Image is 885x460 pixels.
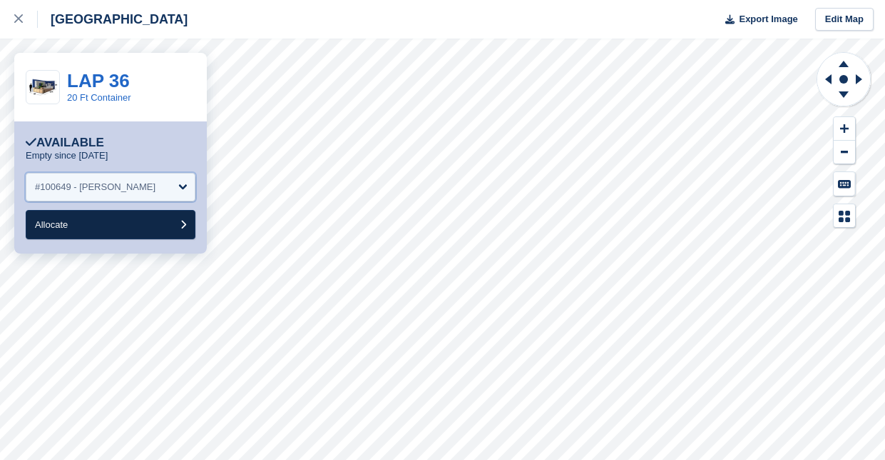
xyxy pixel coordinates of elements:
span: Export Image [739,12,797,26]
button: Export Image [717,8,798,31]
button: Map Legend [834,204,855,228]
a: LAP 36 [67,70,130,91]
a: Edit Map [815,8,874,31]
button: Keyboard Shortcuts [834,172,855,196]
p: Empty since [DATE] [26,150,108,161]
div: #100649 - [PERSON_NAME] [35,180,155,194]
div: [GEOGRAPHIC_DATA] [38,11,188,28]
span: Allocate [35,219,68,230]
button: Zoom In [834,117,855,141]
a: 20 Ft Container [67,92,131,103]
div: Available [26,136,104,150]
img: 20-ft-container%20(32).jpg [26,75,59,100]
button: Allocate [26,210,195,239]
button: Zoom Out [834,141,855,164]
